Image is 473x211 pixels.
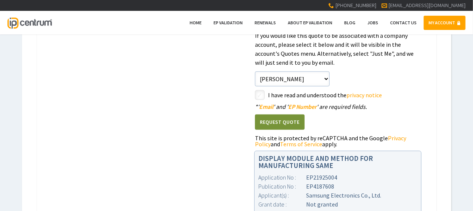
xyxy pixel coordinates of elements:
[385,16,421,30] a: Contact Us
[255,104,421,110] div: ' ' and ' ' are required fields.
[209,16,248,30] a: EP Validation
[258,200,417,209] div: Not granted
[259,103,273,110] span: Email
[255,31,421,67] p: If you would like this quote to be associated with a company account, please select it below and ...
[388,2,466,9] a: [EMAIL_ADDRESS][DOMAIN_NAME]
[424,16,466,30] a: MY ACCOUNT
[339,16,360,30] a: Blog
[346,91,382,99] a: privacy notice
[367,20,378,25] span: Jobs
[258,182,417,191] div: EP4187608
[288,103,317,110] span: EP Number
[258,200,306,209] div: Grant date :
[185,16,206,30] a: Home
[255,114,305,130] button: Request Quote
[344,20,355,25] span: Blog
[258,155,417,169] h1: DISPLAY MODULE AND METHOD FOR MANUFACTURING SAME
[390,20,417,25] span: Contact Us
[255,135,421,147] div: This site is protected by reCAPTCHA and the Google and apply.
[280,140,322,148] a: Terms of Service
[258,173,306,182] div: Application No :
[362,16,383,30] a: Jobs
[258,191,306,200] div: Applicant(s) :
[214,20,243,25] span: EP Validation
[250,16,281,30] a: Renewals
[258,173,417,182] div: EP21925004
[335,2,376,9] span: [PHONE_NUMBER]
[258,182,306,191] div: Publication No :
[7,11,52,34] a: IP Centrum
[258,191,417,200] div: Samsung Electronics Co., Ltd.
[255,134,406,148] a: Privacy Policy
[283,16,337,30] a: About EP Validation
[255,90,265,100] label: styled-checkbox
[190,20,202,25] span: Home
[255,20,276,25] span: Renewals
[288,20,332,25] span: About EP Validation
[268,90,421,100] label: I have read and understood the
